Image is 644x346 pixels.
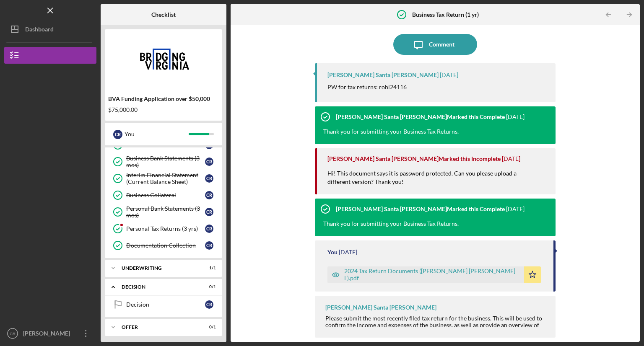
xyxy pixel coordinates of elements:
[327,72,439,78] div: [PERSON_NAME] Santa [PERSON_NAME]
[205,241,213,250] div: C R
[109,220,218,237] a: Personal Tax Returns (3 yrs)CR
[109,137,218,153] a: Business Tax ReturnsCR
[393,34,477,55] button: Comment
[126,192,205,199] div: Business Collateral
[126,301,205,308] div: Decision
[205,174,213,183] div: C R
[109,237,218,254] a: Documentation CollectionCR
[125,127,189,141] div: You
[105,34,222,84] img: Product logo
[122,284,195,289] div: Decision
[323,219,459,228] div: Thank you for submitting your Business Tax Returns.
[126,225,205,232] div: Personal Tax Returns (3 yrs)
[412,11,479,18] b: Business Tax Return (1 yr)
[205,225,213,233] div: C R
[126,242,205,249] div: Documentation Collection
[109,153,218,170] a: Business Bank Statements (3 mos)CR
[327,249,338,256] div: You
[108,106,219,113] div: $75,000.00
[327,155,501,162] div: [PERSON_NAME] Santa [PERSON_NAME] Marked this Incomplete
[506,206,525,212] time: 2025-08-15 15:58
[201,266,216,271] div: 1 / 1
[4,21,96,38] button: Dashboard
[25,21,54,40] div: Dashboard
[201,325,216,330] div: 0 / 1
[339,249,357,256] time: 2025-08-15 15:53
[126,205,205,219] div: Personal Bank Statements (3 mos)
[109,204,218,220] a: Personal Bank Statements (3 mos)CR
[205,191,213,199] div: C R
[126,155,205,168] div: Business Bank Statements (3 mos)
[205,208,213,216] div: C R
[201,284,216,289] div: 0 / 1
[122,266,195,271] div: Underwriting
[21,325,75,344] div: [PERSON_NAME]
[109,170,218,187] a: Interim Financial Statement (Current Balance Sheet)CR
[205,300,213,309] div: C R
[10,331,16,336] text: CR
[344,268,520,281] div: 2024 Tax Return Documents ([PERSON_NAME] [PERSON_NAME] L).pdf
[325,304,436,311] div: [PERSON_NAME] Santa [PERSON_NAME]
[506,114,525,120] time: 2025-09-04 20:02
[151,11,176,18] b: Checklist
[327,83,407,92] p: PW for tax returns: robl24116
[327,266,541,283] button: 2024 Tax Return Documents ([PERSON_NAME] [PERSON_NAME] L).pdf
[122,325,195,330] div: Offer
[429,34,454,55] div: Comment
[126,172,205,185] div: Interim Financial Statement (Current Balance Sheet)
[323,127,459,136] div: Thank you for submitting your Business Tax Returns.
[440,72,458,78] time: 2025-09-04 20:07
[327,169,547,194] div: Hi! This document says it is password protected. Can you please upload a different version? Thank...
[113,130,122,139] div: C R
[109,187,218,204] a: Business CollateralCR
[205,158,213,166] div: C R
[336,206,505,212] div: [PERSON_NAME] Santa [PERSON_NAME] Marked this Complete
[502,155,520,162] time: 2025-09-04 19:02
[336,114,505,120] div: [PERSON_NAME] Santa [PERSON_NAME] Marked this Complete
[108,96,219,102] div: BVA Funding Application over $50,000
[4,325,96,342] button: CR[PERSON_NAME]
[109,296,218,313] a: DecisionCR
